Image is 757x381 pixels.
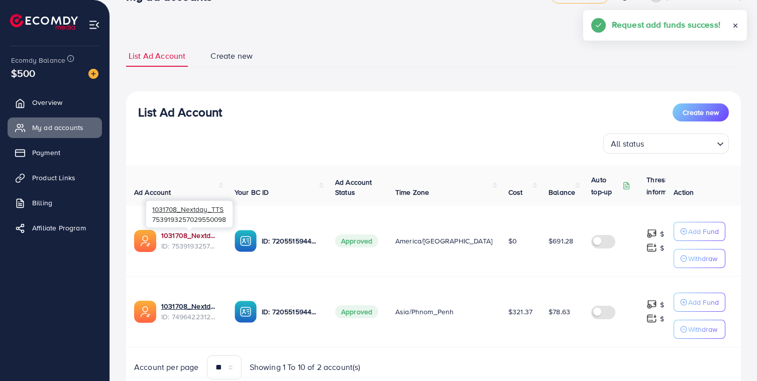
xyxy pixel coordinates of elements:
[395,307,454,317] span: Asia/Phnom_Penh
[129,50,185,62] span: List Ad Account
[210,50,253,62] span: Create new
[161,241,219,251] span: ID: 7539193257029550098
[11,55,65,65] span: Ecomdy Balance
[714,336,749,373] iframe: Chat
[673,103,729,121] button: Create new
[688,323,717,335] p: Withdraw
[8,168,102,188] a: Product Links
[683,107,719,117] span: Create new
[549,307,570,317] span: $78.63
[32,198,52,208] span: Billing
[395,187,429,197] span: Time Zone
[660,313,673,325] p: $ ---
[603,134,729,154] div: Search for option
[8,218,102,238] a: Affiliate Program
[138,105,222,119] h3: List Ad Account
[508,187,523,197] span: Cost
[646,299,657,310] img: top-up amount
[688,252,717,265] p: Withdraw
[660,242,673,254] p: $ ---
[8,193,102,213] a: Billing
[8,92,102,112] a: Overview
[152,204,224,214] span: 1031708_Nextday_TTS
[32,223,86,233] span: Affiliate Program
[32,173,75,183] span: Product Links
[134,187,171,197] span: Ad Account
[660,228,673,240] p: $ ---
[161,230,219,240] a: 1031708_Nextday_TTS
[674,320,725,339] button: Withdraw
[10,14,78,30] img: logo
[161,301,219,322] div: <span class='underline'>1031708_Nextday</span></br>7496422312066220048
[646,242,657,253] img: top-up amount
[674,293,725,312] button: Add Fund
[262,235,319,247] p: ID: 7205515944947466242
[250,361,361,373] span: Showing 1 To 10 of 2 account(s)
[8,117,102,138] a: My ad accounts
[674,187,694,197] span: Action
[88,69,98,79] img: image
[688,225,719,237] p: Add Fund
[11,66,36,80] span: $500
[146,201,233,227] div: 7539193257029550098
[674,222,725,241] button: Add Fund
[647,135,713,151] input: Search for option
[612,18,720,31] h5: Request add funds success!
[32,97,62,107] span: Overview
[32,122,83,133] span: My ad accounts
[508,236,517,246] span: $0
[646,313,657,324] img: top-up amount
[591,174,620,198] p: Auto top-up
[660,299,673,311] p: $ ---
[549,187,575,197] span: Balance
[134,301,156,323] img: ic-ads-acc.e4c84228.svg
[395,236,492,246] span: America/[GEOGRAPHIC_DATA]
[88,19,100,31] img: menu
[32,148,60,158] span: Payment
[8,143,102,163] a: Payment
[549,236,573,246] span: $691.28
[335,234,378,247] span: Approved
[646,228,657,239] img: top-up amount
[335,177,372,197] span: Ad Account Status
[609,137,646,151] span: All status
[646,174,696,198] p: Threshold information
[235,230,257,252] img: ic-ba-acc.ded83a64.svg
[235,301,257,323] img: ic-ba-acc.ded83a64.svg
[161,301,219,311] a: 1031708_Nextday
[674,249,725,268] button: Withdraw
[688,296,719,308] p: Add Fund
[335,305,378,318] span: Approved
[508,307,532,317] span: $321.37
[161,312,219,322] span: ID: 7496422312066220048
[235,187,269,197] span: Your BC ID
[262,306,319,318] p: ID: 7205515944947466242
[134,230,156,252] img: ic-ads-acc.e4c84228.svg
[134,361,199,373] span: Account per page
